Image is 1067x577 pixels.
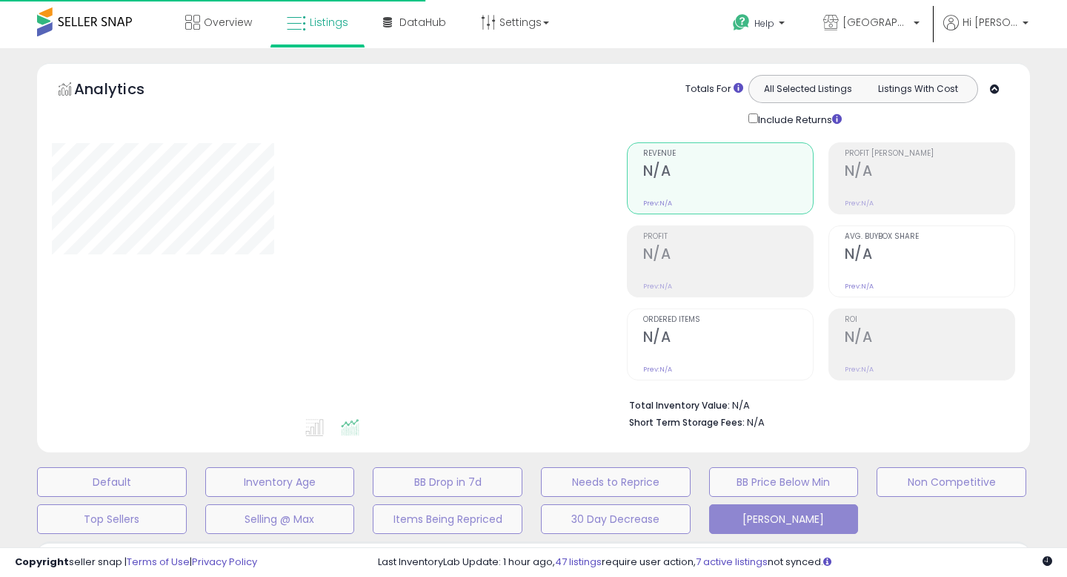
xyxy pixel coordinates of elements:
[845,233,1014,241] span: Avg. Buybox Share
[629,395,1004,413] li: N/A
[709,467,859,497] button: BB Price Below Min
[845,316,1014,324] span: ROI
[709,504,859,534] button: [PERSON_NAME]
[747,415,765,429] span: N/A
[732,13,751,32] i: Get Help
[643,282,672,291] small: Prev: N/A
[842,15,909,30] span: [GEOGRAPHIC_DATA]
[74,79,173,103] h5: Analytics
[862,79,973,99] button: Listings With Cost
[754,17,774,30] span: Help
[643,329,813,349] h2: N/A
[643,316,813,324] span: Ordered Items
[310,15,348,30] span: Listings
[845,150,1014,158] span: Profit [PERSON_NAME]
[373,467,522,497] button: BB Drop in 7d
[845,282,874,291] small: Prev: N/A
[643,150,813,158] span: Revenue
[37,467,187,497] button: Default
[37,504,187,534] button: Top Sellers
[15,555,257,570] div: seller snap | |
[15,555,69,569] strong: Copyright
[845,245,1014,266] h2: N/A
[643,162,813,182] h2: N/A
[541,504,691,534] button: 30 Day Decrease
[963,15,1018,30] span: Hi [PERSON_NAME]
[643,199,672,208] small: Prev: N/A
[685,82,743,96] div: Totals For
[845,329,1014,349] h2: N/A
[753,79,863,99] button: All Selected Listings
[845,365,874,374] small: Prev: N/A
[541,467,691,497] button: Needs to Reprice
[943,15,1028,48] a: Hi [PERSON_NAME]
[845,199,874,208] small: Prev: N/A
[737,111,860,128] div: Include Returns
[204,15,252,30] span: Overview
[643,365,672,374] small: Prev: N/A
[845,162,1014,182] h2: N/A
[205,467,355,497] button: Inventory Age
[373,504,522,534] button: Items Being Repriced
[399,15,446,30] span: DataHub
[629,416,745,429] b: Short Term Storage Fees:
[629,399,730,412] b: Total Inventory Value:
[205,504,355,534] button: Selling @ Max
[643,245,813,266] h2: N/A
[643,233,813,241] span: Profit
[877,467,1026,497] button: Non Competitive
[721,2,800,48] a: Help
